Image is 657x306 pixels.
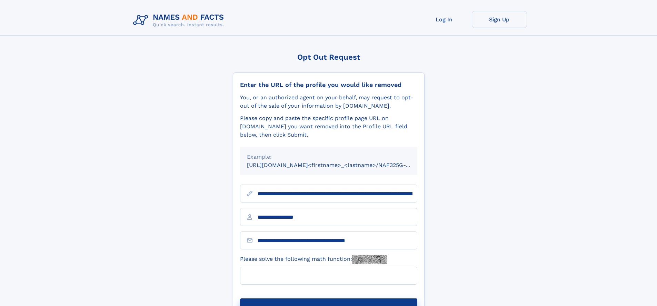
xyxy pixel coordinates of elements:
[240,114,417,139] div: Please copy and paste the specific profile page URL on [DOMAIN_NAME] you want removed into the Pr...
[247,162,430,168] small: [URL][DOMAIN_NAME]<firstname>_<lastname>/NAF325G-xxxxxxxx
[233,53,425,61] div: Opt Out Request
[472,11,527,28] a: Sign Up
[240,255,387,264] label: Please solve the following math function:
[240,93,417,110] div: You, or an authorized agent on your behalf, may request to opt-out of the sale of your informatio...
[130,11,230,30] img: Logo Names and Facts
[417,11,472,28] a: Log In
[247,153,410,161] div: Example:
[240,81,417,89] div: Enter the URL of the profile you would like removed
